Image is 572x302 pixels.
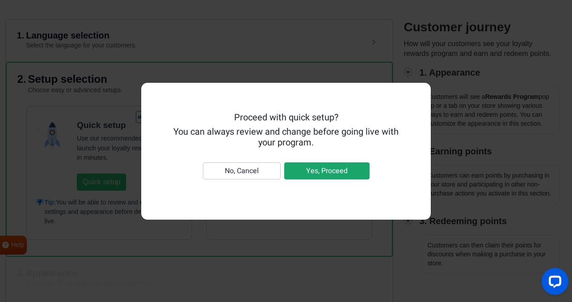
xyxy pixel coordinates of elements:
button: No, Cancel [203,162,281,179]
h5: Proceed with quick setup? [171,112,401,123]
h5: You can always review and change before going live with your program. [171,127,401,148]
iframe: LiveChat chat widget [534,264,572,302]
button: Yes, Proceed [284,162,370,179]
